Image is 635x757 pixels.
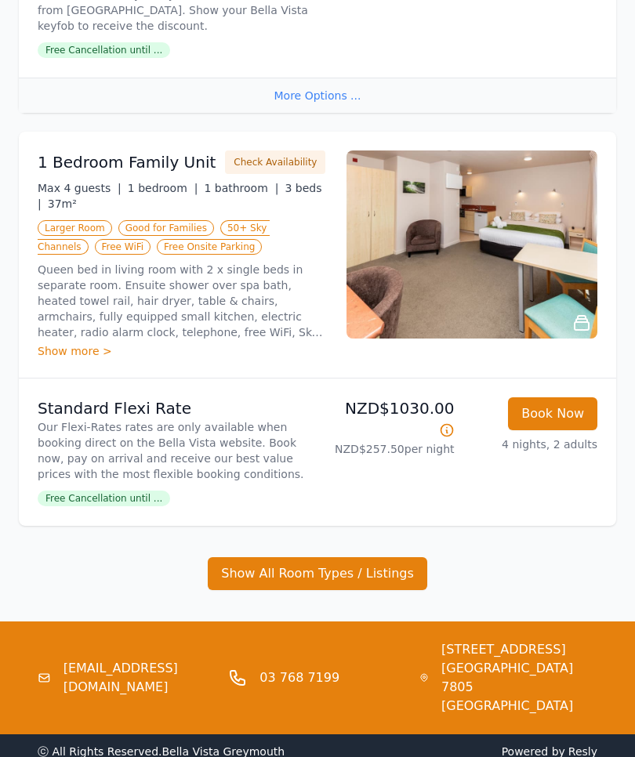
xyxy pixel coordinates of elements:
[38,182,122,194] span: Max 4 guests |
[38,151,216,173] h3: 1 Bedroom Family Unit
[467,436,598,452] p: 4 nights, 2 adults
[324,397,455,441] p: NZD$1030.00
[157,239,262,255] span: Free Onsite Parking
[38,42,170,58] span: Free Cancellation until ...
[38,262,328,340] p: Queen bed in living room with 2 x single beds in separate room. Ensuite shower over spa bath, hea...
[95,239,151,255] span: Free WiFi
[38,343,328,359] div: Show more >
[225,150,325,174] button: Check Availability
[128,182,198,194] span: 1 bedroom |
[204,182,278,194] span: 1 bathroom |
[324,441,455,457] p: NZD$257.50 per night
[48,197,77,210] span: 37m²
[441,640,597,659] span: [STREET_ADDRESS]
[118,220,214,236] span: Good for Families
[38,397,311,419] p: Standard Flexi Rate
[38,491,170,506] span: Free Cancellation until ...
[259,668,339,687] a: 03 768 7199
[38,419,311,482] p: Our Flexi-Rates rates are only available when booking direct on the Bella Vista website. Book now...
[63,659,216,697] a: [EMAIL_ADDRESS][DOMAIN_NAME]
[208,557,427,590] button: Show All Room Types / Listings
[441,659,597,715] span: [GEOGRAPHIC_DATA] 7805 [GEOGRAPHIC_DATA]
[508,397,597,430] button: Book Now
[38,220,112,236] span: Larger Room
[19,78,616,113] div: More Options ...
